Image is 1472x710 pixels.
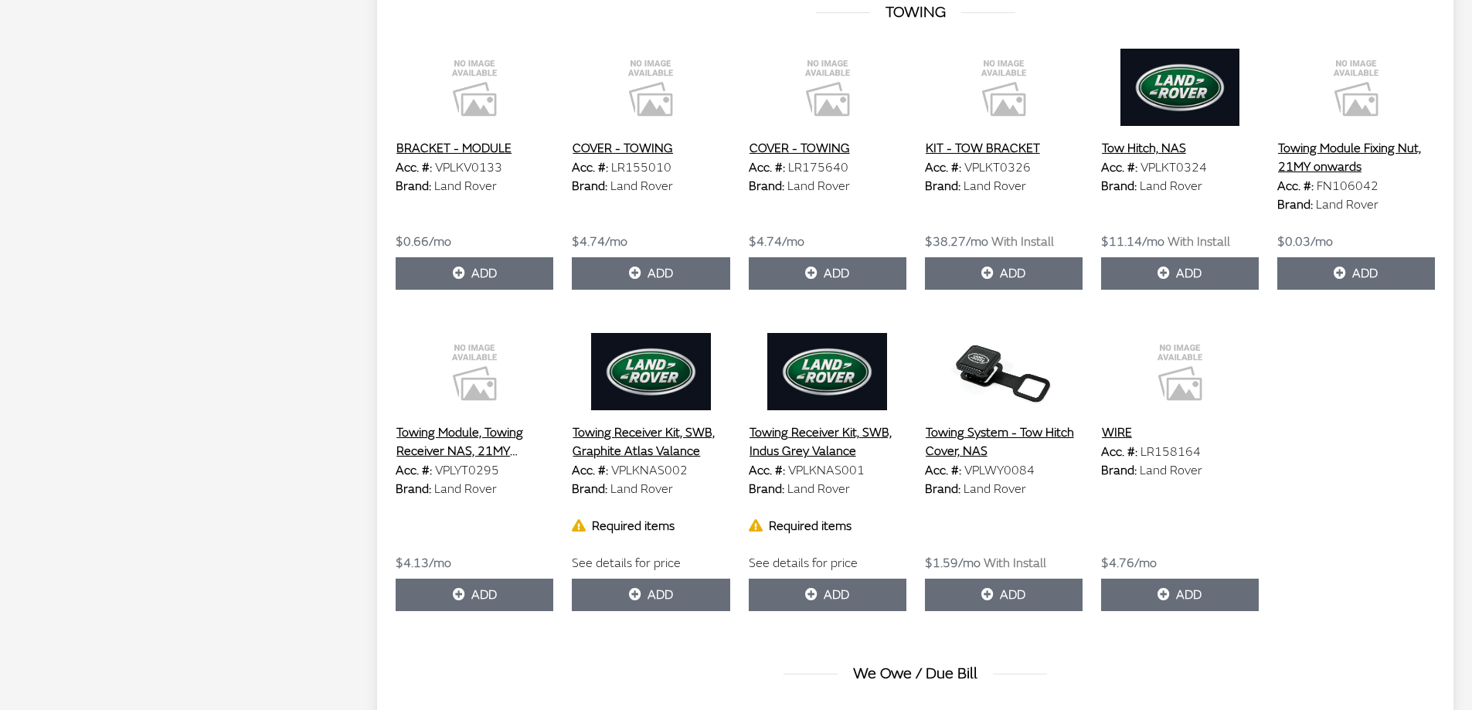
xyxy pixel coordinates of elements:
label: Brand: [396,177,431,195]
button: Add [1101,257,1259,290]
button: Add [925,257,1083,290]
button: COVER - TOWING [749,138,851,158]
div: Required items [749,517,906,535]
button: KIT - TOW BRACKET [925,138,1041,158]
span: VPLKV0133 [435,160,502,175]
label: Brand: [1101,177,1137,195]
img: Image for Towing Module, Towing Receiver NAS, 21MY onwards [396,333,553,410]
span: With Install [991,234,1054,250]
button: Add [925,579,1083,611]
label: Acc. #: [749,461,785,480]
label: Acc. #: [572,461,608,480]
label: See details for price [749,554,858,572]
label: Brand: [396,480,431,498]
label: Brand: [749,177,784,195]
label: Acc. #: [572,158,608,177]
span: Land Rover [434,178,497,194]
img: Image for Towing Receiver Kit, SWB, Indus Grey Valance [749,333,906,410]
span: Land Rover [964,481,1026,497]
label: Acc. #: [396,158,432,177]
span: Land Rover [1140,463,1202,478]
span: VPLYT0295 [435,463,499,478]
label: Brand: [749,480,784,498]
span: With Install [984,555,1046,571]
span: Land Rover [1140,178,1202,194]
span: Land Rover [964,178,1026,194]
span: $4.74/mo [572,234,627,250]
button: Add [572,579,729,611]
button: WIRE [1101,423,1133,443]
img: Image for Towing Module Fixing Nut, 21MY onwards [1277,49,1435,126]
label: Acc. #: [396,461,432,480]
span: Land Rover [787,178,850,194]
label: Acc. #: [925,158,961,177]
button: Towing System - Tow Hitch Cover, NAS [925,423,1083,461]
span: VPLKNAS001 [788,463,865,478]
button: Add [749,257,906,290]
button: Add [1101,579,1259,611]
img: Image for KIT - TOW BRACKET [925,49,1083,126]
span: $4.76/mo [1101,555,1157,571]
img: Image for Tow Hitch, NAS [1101,49,1259,126]
span: LR155010 [611,160,671,175]
button: Add [1277,257,1435,290]
span: Land Rover [1316,197,1379,212]
label: Brand: [572,480,607,498]
button: Add [396,579,553,611]
label: Brand: [925,480,960,498]
label: See details for price [572,554,681,572]
label: Brand: [1277,195,1313,214]
span: $11.14/mo [1101,234,1164,250]
img: Image for BRACKET - MODULE [396,49,553,126]
h3: We Owe / Due Bill [396,662,1435,685]
span: $0.03/mo [1277,234,1333,250]
button: Towing Module Fixing Nut, 21MY onwards [1277,138,1435,177]
button: Towing Module, Towing Receiver NAS, 21MY onwards [396,423,553,461]
label: Acc. #: [925,461,961,480]
span: $0.66/mo [396,234,451,250]
button: Add [572,257,729,290]
img: Image for Towing System - Tow Hitch Cover, NAS [925,333,1083,410]
span: VPLWY0084 [964,463,1035,478]
img: Image for WIRE [1101,333,1259,410]
button: Add [749,579,906,611]
span: Land Rover [787,481,850,497]
h3: TOWING [396,1,1435,24]
span: $4.13/mo [396,555,451,571]
span: $4.74/mo [749,234,804,250]
button: COVER - TOWING [572,138,674,158]
span: $38.27/mo [925,234,988,250]
span: $1.59/mo [925,555,981,571]
span: LR175640 [788,160,848,175]
label: Acc. #: [1101,443,1137,461]
label: Brand: [572,177,607,195]
button: Tow Hitch, NAS [1101,138,1187,158]
label: Brand: [1101,461,1137,480]
img: Image for Towing Receiver Kit, SWB, Graphite Atlas Valance [572,333,729,410]
label: Acc. #: [1277,177,1314,195]
span: FN106042 [1317,178,1379,194]
img: Image for COVER - TOWING [749,49,906,126]
button: Add [396,257,553,290]
button: Towing Receiver Kit, SWB, Indus Grey Valance [749,423,906,461]
label: Acc. #: [1101,158,1137,177]
span: VPLKNAS002 [611,463,688,478]
span: Land Rover [610,481,673,497]
span: LR158164 [1141,444,1201,460]
label: Acc. #: [749,158,785,177]
div: Required items [572,517,729,535]
button: BRACKET - MODULE [396,138,512,158]
span: VPLKT0326 [964,160,1031,175]
span: Land Rover [434,481,497,497]
img: Image for COVER - TOWING [572,49,729,126]
span: VPLKT0324 [1141,160,1207,175]
button: Towing Receiver Kit, SWB, Graphite Atlas Valance [572,423,729,461]
span: Land Rover [610,178,673,194]
label: Brand: [925,177,960,195]
span: With Install [1168,234,1230,250]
